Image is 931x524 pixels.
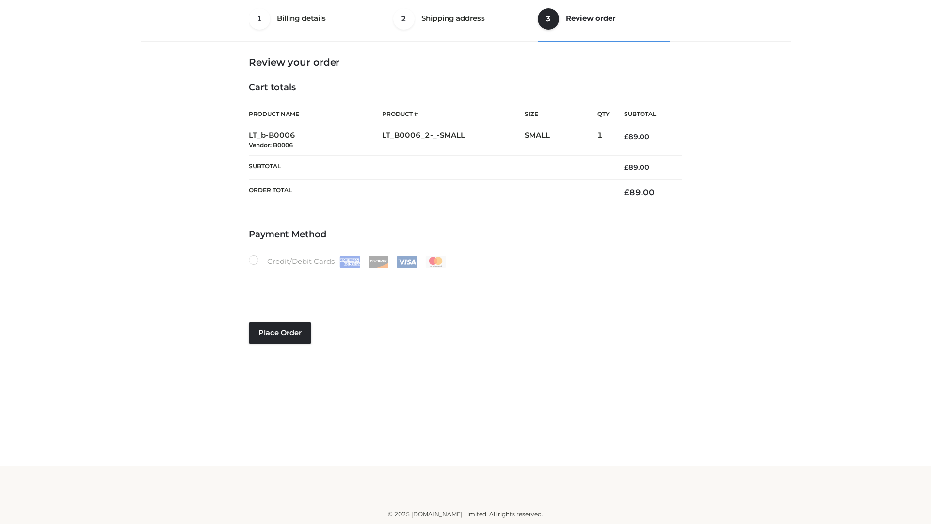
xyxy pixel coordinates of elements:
td: LT_B0006_2-_-SMALL [382,125,525,156]
label: Credit/Debit Cards [249,255,447,268]
div: © 2025 [DOMAIN_NAME] Limited. All rights reserved. [144,509,787,519]
img: Amex [339,256,360,268]
button: Place order [249,322,311,344]
small: Vendor: B0006 [249,141,293,148]
td: 1 [597,125,610,156]
bdi: 89.00 [624,163,649,172]
th: Order Total [249,180,610,205]
img: Mastercard [425,256,446,268]
img: Discover [368,256,389,268]
bdi: 89.00 [624,132,649,141]
span: £ [624,163,628,172]
bdi: 89.00 [624,187,655,197]
h4: Payment Method [249,229,682,240]
span: £ [624,132,628,141]
td: LT_b-B0006 [249,125,382,156]
td: SMALL [525,125,597,156]
span: £ [624,187,629,197]
th: Product Name [249,103,382,125]
h3: Review your order [249,56,682,68]
th: Subtotal [610,103,682,125]
img: Visa [397,256,417,268]
th: Size [525,103,593,125]
th: Product # [382,103,525,125]
iframe: Secure payment input frame [247,266,680,302]
th: Qty [597,103,610,125]
th: Subtotal [249,155,610,179]
h4: Cart totals [249,82,682,93]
